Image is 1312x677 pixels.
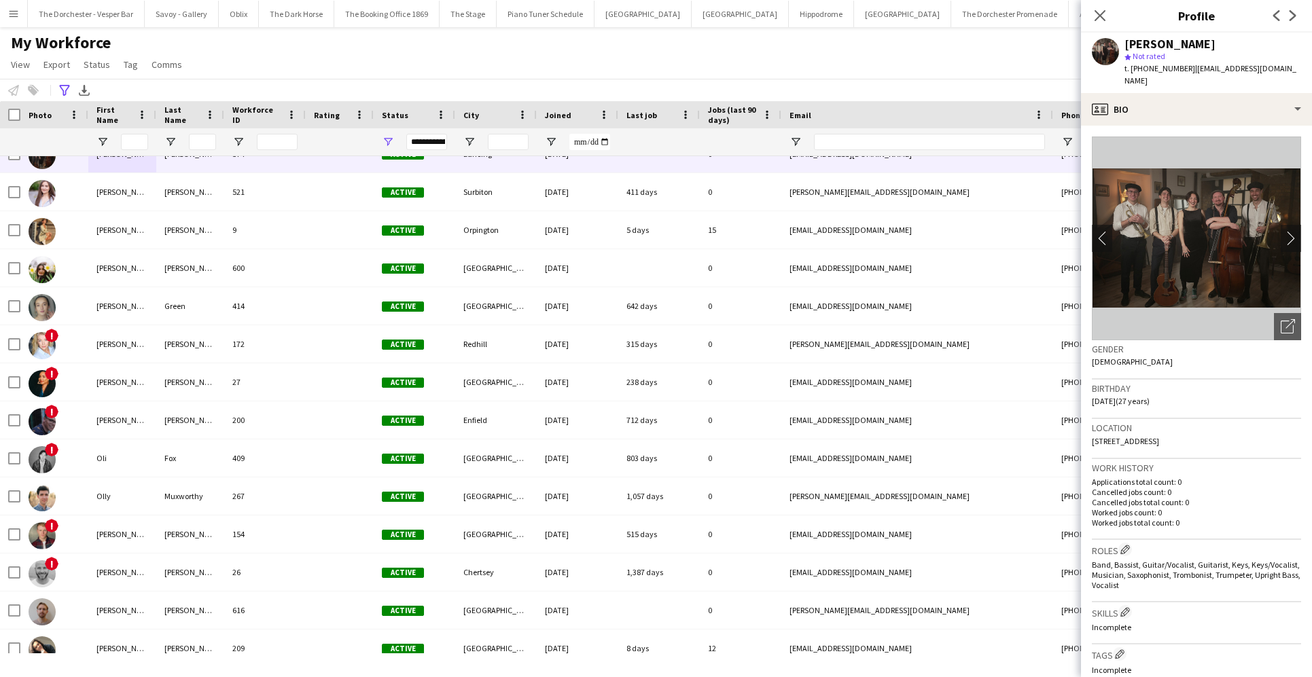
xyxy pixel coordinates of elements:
div: 315 days [618,325,700,363]
button: Alba Restaurant [1069,1,1147,27]
div: [PERSON_NAME] [156,173,224,211]
div: [PERSON_NAME] [156,515,224,553]
button: Open Filter Menu [545,136,557,148]
div: [PHONE_NUMBER] [1053,439,1227,477]
button: The Dark Horse [259,1,334,27]
div: [EMAIL_ADDRESS][DOMAIN_NAME] [781,287,1053,325]
button: [GEOGRAPHIC_DATA] [854,1,951,27]
div: [EMAIL_ADDRESS][DOMAIN_NAME] [781,515,1053,553]
div: [GEOGRAPHIC_DATA] [455,591,537,629]
img: Nick Beecroft [29,408,56,435]
div: [EMAIL_ADDRESS][DOMAIN_NAME] [781,553,1053,591]
span: Active [382,454,424,464]
p: Applications total count: 0 [1092,477,1301,487]
h3: Birthday [1092,382,1301,395]
span: Active [382,301,424,312]
img: Katryna Abel [29,142,56,169]
div: [PERSON_NAME] [156,401,224,439]
input: First Name Filter Input [121,134,148,150]
button: Open Filter Menu [463,136,476,148]
span: Phone [1061,110,1085,120]
div: [PERSON_NAME] [88,629,156,667]
span: t. [PHONE_NUMBER] [1124,63,1195,73]
button: Piano Tuner Schedule [497,1,595,27]
div: 12 [700,629,781,667]
div: 642 days [618,287,700,325]
span: Band, Bassist, Guitar/Vocalist, Guitarist, Keys, Keys/Vocalist, Musician, Saxophonist, Trombonist... [1092,560,1300,590]
span: Active [382,530,424,540]
div: 0 [700,325,781,363]
span: Active [382,378,424,388]
img: Oli Fox [29,446,56,473]
div: [DATE] [537,249,618,287]
div: [EMAIL_ADDRESS][DOMAIN_NAME] [781,249,1053,287]
h3: Skills [1092,605,1301,619]
button: The Dorchester Promenade [951,1,1069,27]
div: [EMAIL_ADDRESS][DOMAIN_NAME] [781,211,1053,249]
div: [GEOGRAPHIC_DATA] [455,363,537,401]
span: Active [382,606,424,616]
div: [EMAIL_ADDRESS][DOMAIN_NAME] [781,401,1053,439]
div: 9 [224,211,306,249]
div: 238 days [618,363,700,401]
div: 0 [700,249,781,287]
img: Olly Muxworthy [29,484,56,511]
h3: Work history [1092,462,1301,474]
div: [PHONE_NUMBER] [1053,401,1227,439]
span: Jobs (last 90 days) [708,105,757,125]
div: [PERSON_NAME][EMAIL_ADDRESS][DOMAIN_NAME] [781,591,1053,629]
button: Open Filter Menu [382,136,394,148]
span: Not rated [1133,51,1165,61]
div: [DATE] [537,211,618,249]
div: Muxworthy [156,477,224,515]
div: [PERSON_NAME] [88,591,156,629]
span: My Workforce [11,33,111,53]
div: [EMAIL_ADDRESS][DOMAIN_NAME] [781,363,1053,401]
div: [PERSON_NAME] [156,553,224,591]
input: Joined Filter Input [569,134,610,150]
img: Crew avatar or photo [1092,136,1301,340]
button: The Booking Office 1869 [334,1,440,27]
a: Export [38,56,75,73]
div: 616 [224,591,306,629]
button: Hippodrome [789,1,854,27]
span: [DEMOGRAPHIC_DATA] [1092,356,1173,367]
div: 0 [700,515,781,553]
img: Kristina Surma [29,180,56,207]
div: [PHONE_NUMBER] [1053,325,1227,363]
div: Open photos pop-in [1274,313,1301,340]
a: Comms [146,56,188,73]
div: 0 [700,553,781,591]
span: View [11,58,30,71]
div: 0 [700,287,781,325]
div: Oli [88,439,156,477]
div: 409 [224,439,306,477]
img: Martha Abrahamson-Ball [29,256,56,283]
div: [PHONE_NUMBER] [1053,477,1227,515]
div: [PERSON_NAME] [156,211,224,249]
span: ! [45,367,58,380]
span: Photo [29,110,52,120]
button: Open Filter Menu [232,136,245,148]
div: 414 [224,287,306,325]
div: [PHONE_NUMBER] [1053,591,1227,629]
div: 5 days [618,211,700,249]
img: Ross Harmon [29,522,56,549]
div: [DATE] [537,325,618,363]
img: Laura O [29,218,56,245]
div: [PERSON_NAME] [88,173,156,211]
div: [GEOGRAPHIC_DATA] [455,515,537,553]
div: [DATE] [537,401,618,439]
span: Status [382,110,408,120]
span: [DATE] (27 years) [1092,396,1150,406]
div: [PHONE_NUMBER] [1053,515,1227,553]
button: Open Filter Menu [164,136,177,148]
a: View [5,56,35,73]
div: [PERSON_NAME] [156,325,224,363]
div: 0 [700,591,781,629]
div: 209 [224,629,306,667]
div: 411 days [618,173,700,211]
div: 8 days [618,629,700,667]
div: 172 [224,325,306,363]
span: [STREET_ADDRESS] [1092,436,1159,446]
